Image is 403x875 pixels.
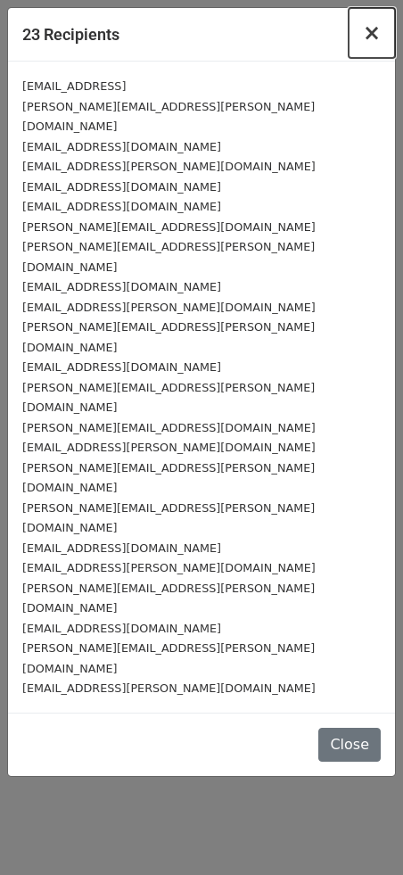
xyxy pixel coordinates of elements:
[22,582,315,615] small: [PERSON_NAME][EMAIL_ADDRESS][PERSON_NAME][DOMAIN_NAME]
[22,160,316,173] small: [EMAIL_ADDRESS][PERSON_NAME][DOMAIN_NAME]
[22,22,119,46] h5: 23 Recipients
[22,180,221,194] small: [EMAIL_ADDRESS][DOMAIN_NAME]
[22,140,221,153] small: [EMAIL_ADDRESS][DOMAIN_NAME]
[363,21,381,45] span: ×
[22,100,315,134] small: [PERSON_NAME][EMAIL_ADDRESS][PERSON_NAME][DOMAIN_NAME]
[22,622,221,635] small: [EMAIL_ADDRESS][DOMAIN_NAME]
[22,461,315,495] small: [PERSON_NAME][EMAIL_ADDRESS][PERSON_NAME][DOMAIN_NAME]
[22,200,221,213] small: [EMAIL_ADDRESS][DOMAIN_NAME]
[318,728,381,762] button: Close
[22,681,316,695] small: [EMAIL_ADDRESS][PERSON_NAME][DOMAIN_NAME]
[22,79,126,93] small: [EMAIL_ADDRESS]
[22,641,315,675] small: [PERSON_NAME][EMAIL_ADDRESS][PERSON_NAME][DOMAIN_NAME]
[22,360,221,374] small: [EMAIL_ADDRESS][DOMAIN_NAME]
[22,421,316,434] small: [PERSON_NAME][EMAIL_ADDRESS][DOMAIN_NAME]
[349,8,395,58] button: Close
[22,301,316,314] small: [EMAIL_ADDRESS][PERSON_NAME][DOMAIN_NAME]
[314,789,403,875] iframe: Chat Widget
[22,320,315,354] small: [PERSON_NAME][EMAIL_ADDRESS][PERSON_NAME][DOMAIN_NAME]
[22,541,221,555] small: [EMAIL_ADDRESS][DOMAIN_NAME]
[22,280,221,293] small: [EMAIL_ADDRESS][DOMAIN_NAME]
[22,220,316,234] small: [PERSON_NAME][EMAIL_ADDRESS][DOMAIN_NAME]
[22,441,316,454] small: [EMAIL_ADDRESS][PERSON_NAME][DOMAIN_NAME]
[22,381,315,415] small: [PERSON_NAME][EMAIL_ADDRESS][PERSON_NAME][DOMAIN_NAME]
[22,240,315,274] small: [PERSON_NAME][EMAIL_ADDRESS][PERSON_NAME][DOMAIN_NAME]
[22,501,315,535] small: [PERSON_NAME][EMAIL_ADDRESS][PERSON_NAME][DOMAIN_NAME]
[22,561,316,574] small: [EMAIL_ADDRESS][PERSON_NAME][DOMAIN_NAME]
